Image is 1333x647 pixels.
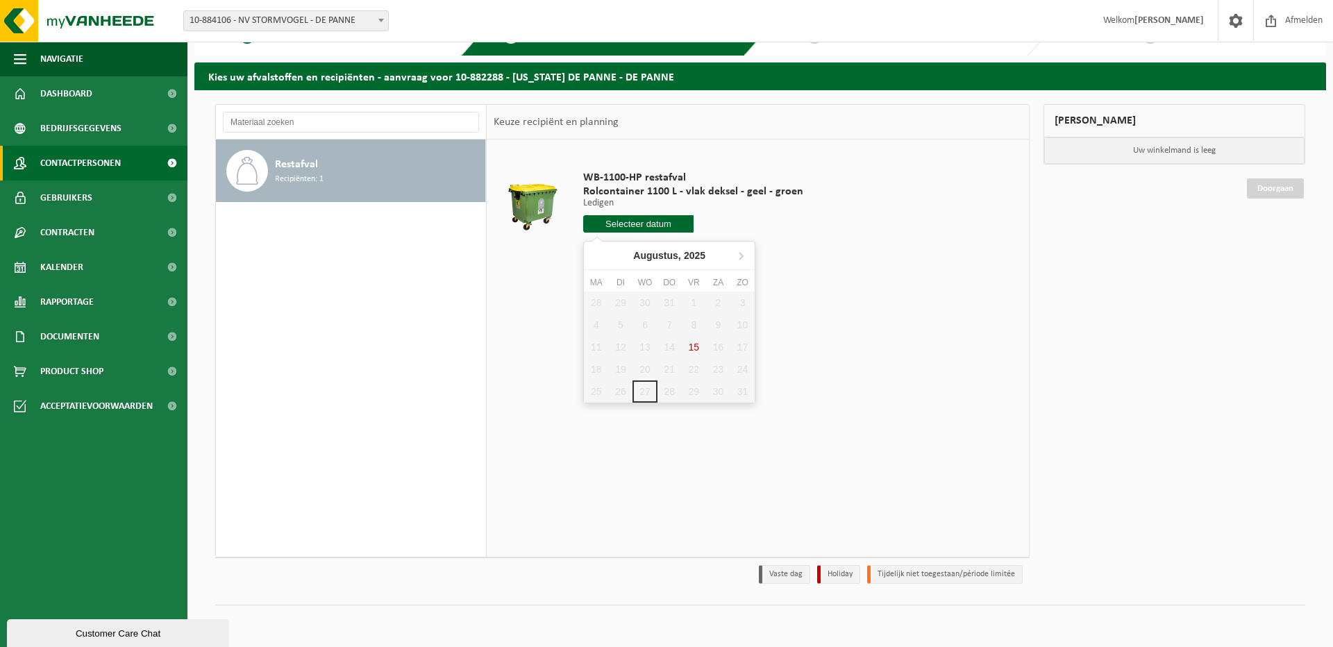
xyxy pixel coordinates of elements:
[706,276,730,289] div: za
[40,146,121,180] span: Contactpersonen
[40,180,92,215] span: Gebruikers
[817,565,860,584] li: Holiday
[40,42,83,76] span: Navigatie
[40,111,121,146] span: Bedrijfsgegevens
[1044,137,1305,164] p: Uw winkelmand is leeg
[584,276,608,289] div: ma
[583,171,803,185] span: WB-1100-HP restafval
[632,276,657,289] div: wo
[40,354,103,389] span: Product Shop
[1043,104,1306,137] div: [PERSON_NAME]
[275,173,324,186] span: Recipiënten: 1
[583,185,803,199] span: Rolcontainer 1100 L - vlak deksel - geel - groen
[40,389,153,423] span: Acceptatievoorwaarden
[40,319,99,354] span: Documenten
[183,10,389,31] span: 10-884106 - NV STORMVOGEL - DE PANNE
[40,76,92,111] span: Dashboard
[684,251,705,260] i: 2025
[223,112,479,133] input: Materiaal zoeken
[583,199,803,208] p: Ledigen
[7,616,232,647] iframe: chat widget
[628,244,711,267] div: Augustus,
[583,215,694,233] input: Selecteer datum
[1247,178,1304,199] a: Doorgaan
[40,285,94,319] span: Rapportage
[40,215,94,250] span: Contracten
[194,62,1326,90] h2: Kies uw afvalstoffen en recipiënten - aanvraag voor 10-882288 - [US_STATE] DE PANNE - DE PANNE
[657,276,682,289] div: do
[730,276,755,289] div: zo
[759,565,810,584] li: Vaste dag
[216,140,486,202] button: Restafval Recipiënten: 1
[682,276,706,289] div: vr
[487,105,626,140] div: Keuze recipiënt en planning
[867,565,1023,584] li: Tijdelijk niet toegestaan/période limitée
[1134,15,1204,26] strong: [PERSON_NAME]
[40,250,83,285] span: Kalender
[275,156,318,173] span: Restafval
[184,11,388,31] span: 10-884106 - NV STORMVOGEL - DE PANNE
[608,276,632,289] div: di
